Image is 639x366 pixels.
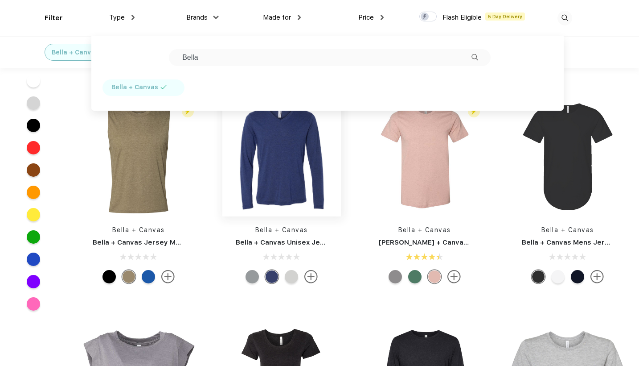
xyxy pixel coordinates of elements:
[236,238,433,246] a: Bella + Canvas Unisex Jersey Long-Sleeve V-Neck T-Shirt
[161,270,175,283] img: more.svg
[551,270,565,283] div: White
[246,270,259,283] div: Grey Triblend
[508,98,627,216] img: func=resize&h=266
[263,13,291,21] span: Made for
[169,49,491,66] input: Search all brands
[428,270,441,283] div: hthr prism peach
[468,105,480,117] img: flash_active_toggle.svg
[122,270,135,283] div: Heather Olive
[358,13,374,21] span: Price
[255,226,308,233] a: Bella + Canvas
[398,226,451,233] a: Bella + Canvas
[160,85,167,89] img: filter_selected.svg
[298,15,301,20] img: dropdown.png
[102,270,116,283] div: Black
[379,238,564,246] a: [PERSON_NAME] + Canvas Unisex Heather CVC T-Shirt
[381,15,384,20] img: dropdown.png
[186,13,208,21] span: Brands
[365,98,484,216] img: func=resize&h=266
[389,270,402,283] div: Athletic Heather
[485,12,525,21] span: 5 Day Delivery
[571,270,584,283] div: Navy
[111,83,158,92] div: Bella + Canvas
[541,226,594,233] a: Bella + Canvas
[142,270,155,283] div: True Royal
[408,270,422,283] div: hthr grass green
[447,270,461,283] img: more.svg
[222,98,341,216] img: func=resize&h=266
[182,105,194,117] img: flash_active_toggle.svg
[590,270,604,283] img: more.svg
[79,98,198,216] img: func=resize&h=266
[285,270,298,283] div: White Fleck Triblend
[213,16,219,19] img: dropdown.png
[471,54,478,61] img: filter_dropdown_search.svg
[52,48,98,57] div: Bella + Canvas
[109,13,125,21] span: Type
[304,270,318,283] img: more.svg
[93,238,212,246] a: Bella + Canvas Jersey Muscle Tank
[442,13,482,21] span: Flash Eligible
[45,13,63,23] div: Filter
[532,270,545,283] div: Dark Grey
[112,226,165,233] a: Bella + Canvas
[131,15,135,20] img: dropdown.png
[265,270,279,283] div: Navy Triblend
[557,11,572,25] img: desktop_search.svg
